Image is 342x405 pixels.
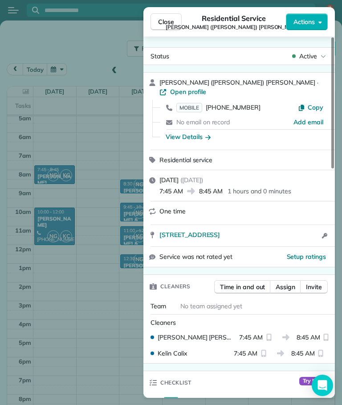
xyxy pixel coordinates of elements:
[315,79,320,86] span: ·
[159,156,212,164] span: Residential service
[228,187,291,196] p: 1 hours and 0 minutes
[214,280,271,294] button: Time in and out
[299,52,317,61] span: Active
[298,103,323,112] button: Copy
[319,230,330,241] button: Open access information
[159,230,319,239] a: [STREET_ADDRESS]
[160,378,191,387] span: Checklist
[293,17,315,26] span: Actions
[306,282,322,291] span: Invite
[180,302,242,310] span: No team assigned yet
[312,375,333,396] div: Open Intercom Messenger
[159,176,179,184] span: [DATE]
[151,52,169,60] span: Status
[170,87,206,96] span: Open profile
[300,280,328,294] button: Invite
[160,282,190,291] span: Cleaners
[166,24,302,31] span: [PERSON_NAME] ([PERSON_NAME]) [PERSON_NAME]
[151,302,166,310] span: Team
[151,13,182,30] button: Close
[293,118,323,127] a: Add email
[234,349,257,358] span: 7:45 AM
[287,253,326,261] span: Setup ratings
[176,118,230,126] span: No email on record
[159,230,220,239] span: [STREET_ADDRESS]
[166,132,211,141] button: View Details
[159,207,186,215] span: One time
[291,349,315,358] span: 8:45 AM
[176,103,261,112] a: MOBILE[PHONE_NUMBER]
[199,187,223,196] span: 8:45 AM
[159,252,232,262] span: Service was not rated yet
[206,103,261,111] span: [PHONE_NUMBER]
[180,176,203,184] span: ( [DATE] )
[270,280,301,294] button: Assign
[297,333,320,342] span: 8:45 AM
[151,319,176,327] span: Cleaners
[176,103,202,112] span: MOBILE
[276,282,295,291] span: Assign
[158,349,187,358] span: Kelin Calix
[158,17,174,26] span: Close
[308,103,323,111] span: Copy
[287,252,326,261] button: Setup ratings
[159,78,315,86] span: [PERSON_NAME] ([PERSON_NAME]) [PERSON_NAME]
[159,87,206,96] a: Open profile
[159,187,183,196] span: 7:45 AM
[158,333,236,342] span: [PERSON_NAME] [PERSON_NAME]
[220,282,265,291] span: Time in and out
[299,377,328,386] span: Try Now
[239,333,263,342] span: 7:45 AM
[202,13,265,24] span: Residential Service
